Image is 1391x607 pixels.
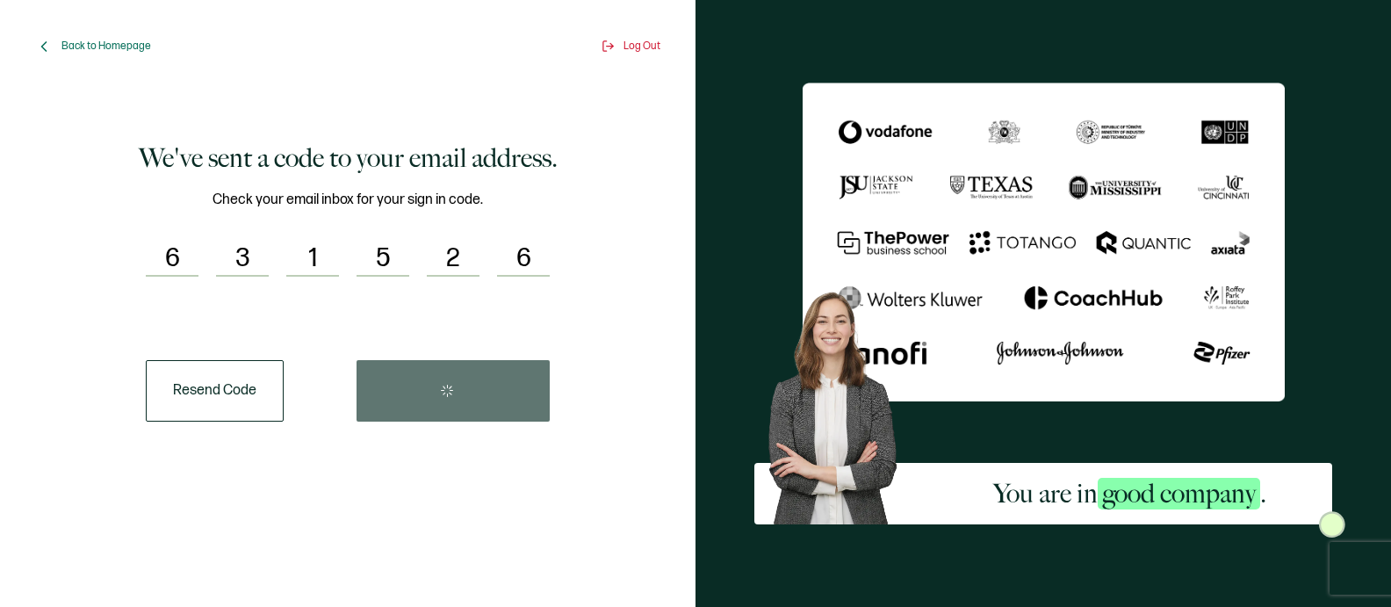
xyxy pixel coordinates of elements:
[146,360,284,422] button: Resend Code
[1319,511,1345,538] img: Sertifier Signup
[993,476,1266,511] h2: You are in .
[1098,478,1260,509] span: good company
[213,189,483,211] span: Check your email inbox for your sign in code.
[139,141,558,176] h1: We've sent a code to your email address.
[803,83,1285,401] img: Sertifier We've sent a code to your email address.
[61,40,151,53] span: Back to Homepage
[754,280,928,524] img: Sertifier Signup - You are in <span class="strong-h">good company</span>. Hero
[623,40,660,53] span: Log Out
